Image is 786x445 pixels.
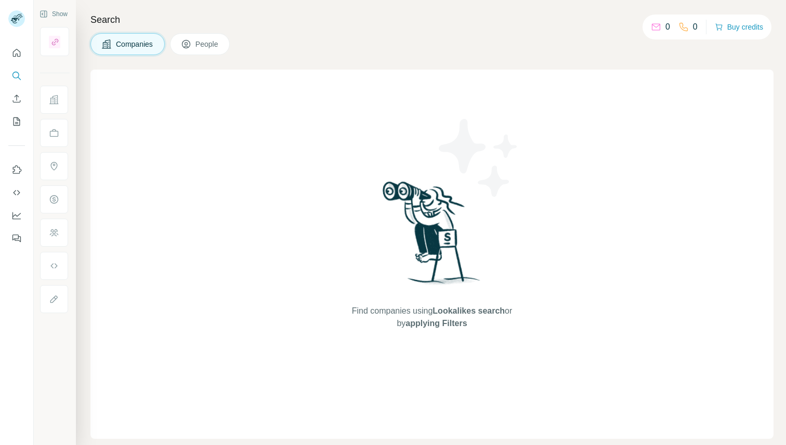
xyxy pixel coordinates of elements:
[433,306,505,315] span: Lookalikes search
[8,229,25,248] button: Feedback
[8,89,25,108] button: Enrich CSV
[8,183,25,202] button: Use Surfe API
[90,12,774,27] h4: Search
[8,160,25,179] button: Use Surfe on LinkedIn
[8,66,25,85] button: Search
[693,21,698,33] p: 0
[116,39,154,49] span: Companies
[715,20,763,34] button: Buy credits
[432,111,526,205] img: Surfe Illustration - Stars
[8,206,25,225] button: Dashboard
[405,319,467,328] span: applying Filters
[195,39,219,49] span: People
[8,112,25,131] button: My lists
[349,305,515,330] span: Find companies using or by
[665,21,670,33] p: 0
[8,44,25,62] button: Quick start
[378,179,486,294] img: Surfe Illustration - Woman searching with binoculars
[32,6,75,22] button: Show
